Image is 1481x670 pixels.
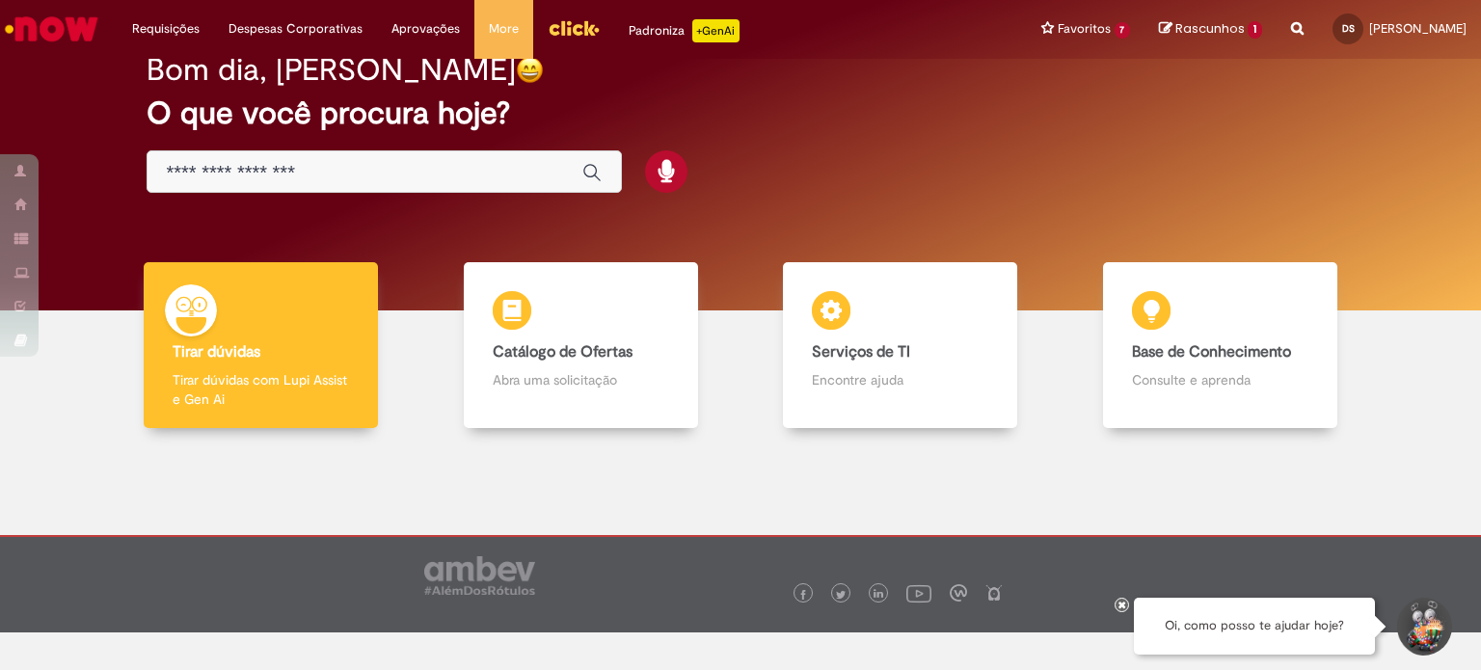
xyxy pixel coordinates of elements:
[1394,598,1452,656] button: Iniciar Conversa de Suporte
[391,19,460,39] span: Aprovações
[173,370,349,409] p: Tirar dúvidas com Lupi Assist e Gen Ai
[740,262,1061,429] a: Serviços de TI Encontre ajuda
[1115,22,1131,39] span: 7
[147,96,1335,130] h2: O que você procura hoje?
[132,19,200,39] span: Requisições
[1342,22,1355,35] span: DS
[1175,19,1245,38] span: Rascunhos
[906,580,931,605] img: logo_footer_youtube.png
[836,590,846,600] img: logo_footer_twitter.png
[812,342,910,362] b: Serviços de TI
[493,370,669,389] p: Abra uma solicitação
[173,342,260,362] b: Tirar dúvidas
[692,19,740,42] p: +GenAi
[424,556,535,595] img: logo_footer_ambev_rotulo_gray.png
[1369,20,1467,37] span: [PERSON_NAME]
[1248,21,1262,39] span: 1
[548,13,600,42] img: click_logo_yellow_360x200.png
[1058,19,1111,39] span: Favoritos
[1132,370,1308,389] p: Consulte e aprenda
[2,10,101,48] img: ServiceNow
[101,262,421,429] a: Tirar dúvidas Tirar dúvidas com Lupi Assist e Gen Ai
[489,19,519,39] span: More
[629,19,740,42] div: Padroniza
[950,584,967,602] img: logo_footer_workplace.png
[421,262,741,429] a: Catálogo de Ofertas Abra uma solicitação
[798,590,808,600] img: logo_footer_facebook.png
[874,589,883,601] img: logo_footer_linkedin.png
[1159,20,1262,39] a: Rascunhos
[812,370,988,389] p: Encontre ajuda
[229,19,363,39] span: Despesas Corporativas
[1061,262,1381,429] a: Base de Conhecimento Consulte e aprenda
[985,584,1003,602] img: logo_footer_naosei.png
[493,342,633,362] b: Catálogo de Ofertas
[1134,598,1375,655] div: Oi, como posso te ajudar hoje?
[516,56,544,84] img: happy-face.png
[147,53,516,87] h2: Bom dia, [PERSON_NAME]
[1132,342,1291,362] b: Base de Conhecimento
